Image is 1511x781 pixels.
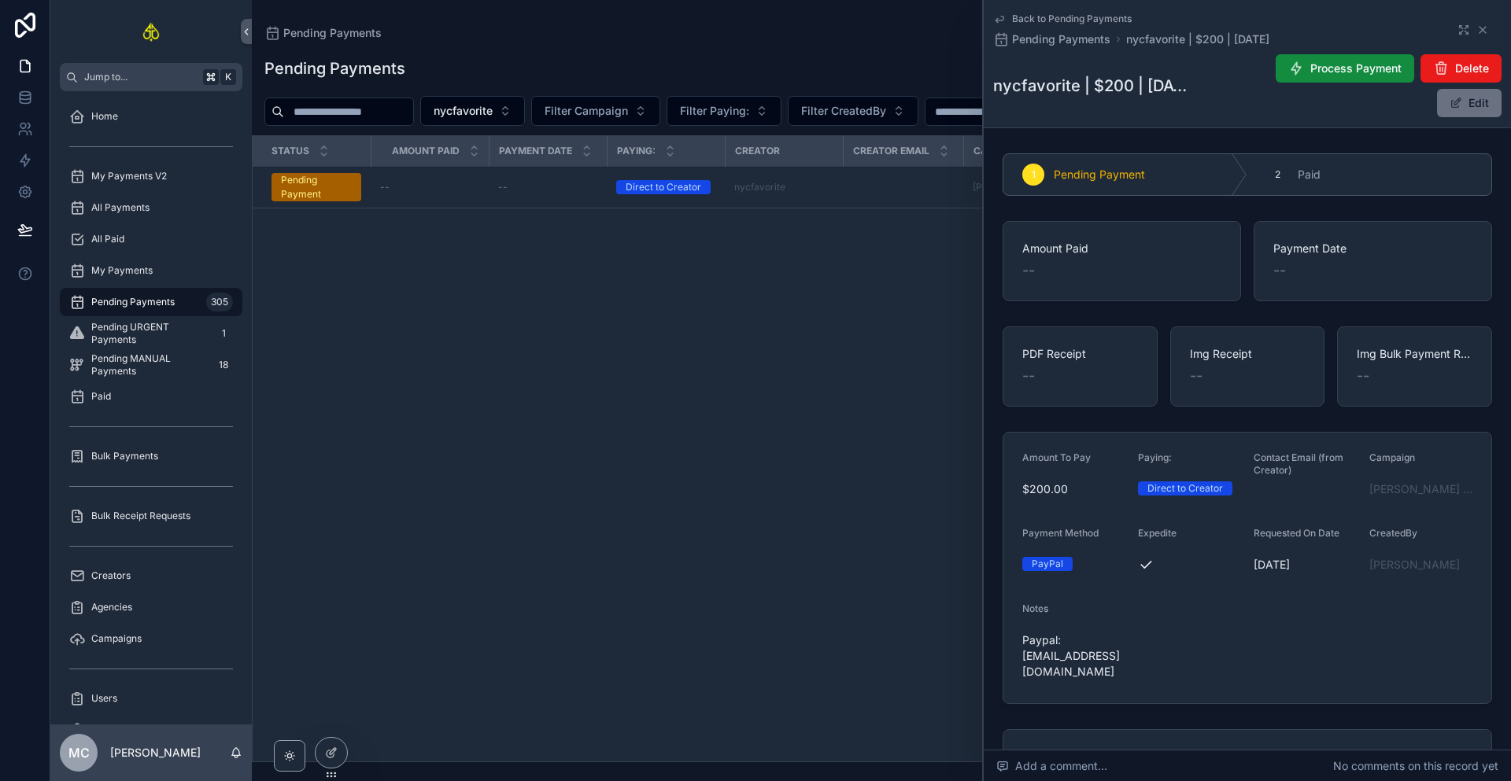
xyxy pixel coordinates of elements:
span: Delete [1455,61,1489,76]
p: [PERSON_NAME] [110,745,201,761]
span: -- [1273,260,1286,282]
span: [PERSON_NAME] [1369,557,1460,573]
div: Direct to Creator [1147,481,1223,495]
h1: nycfavorite | $200 | [DATE] [993,75,1195,97]
img: App logo [142,19,161,44]
a: Bulk Payments [60,442,242,470]
span: PDF Receipt [1022,346,1138,362]
span: My Payments [91,264,153,277]
h1: Pending Payments [264,57,405,79]
span: MC [68,743,90,762]
span: -- [498,181,508,193]
a: Home [60,102,242,131]
span: $200.00 [1022,481,1125,497]
span: Filter Campaign [545,103,628,119]
span: Campaigns [91,632,142,645]
span: No comments on this record yet [1333,758,1498,774]
span: Bulk Payments [91,450,158,462]
span: nycfavorite [434,103,493,119]
a: nycfavorite | $200 | [DATE] [1126,31,1269,47]
span: Payment Date [499,145,572,157]
a: Pending Payments [264,25,382,41]
span: [PERSON_NAME] - Hard Part (IG) [1369,481,1472,497]
span: Creator Email [853,145,929,157]
span: Creator [735,145,780,157]
div: 305 [206,293,233,311]
div: Pending Payment [281,173,352,201]
h2: Creator [1022,749,1091,774]
span: [DATE] [1254,557,1357,573]
button: Select Button [788,96,918,126]
button: Process Payment [1276,54,1414,83]
span: Bulk Receipt Requests [91,510,190,522]
a: Agencies [60,593,242,621]
button: Select Button [420,96,525,126]
button: Select Button [531,96,660,126]
span: Paid [91,390,111,403]
button: Delete [1420,54,1502,83]
span: -- [1022,260,1035,282]
a: All Payments [60,193,242,222]
a: nycfavorite [734,181,785,193]
a: -- [380,181,479,193]
span: My Profile [91,724,137,736]
a: nycfavorite [734,181,833,193]
a: My Payments V2 [60,162,242,190]
span: Notes [1022,602,1048,614]
span: Pending Payment [1054,167,1145,182]
span: Home [91,110,118,123]
button: Select Button [667,96,781,126]
span: Process Payment [1310,61,1402,76]
span: Filter CreatedBy [801,103,886,119]
span: Creators [91,569,131,582]
span: Requested On Date [1254,527,1339,539]
span: Paid [1298,167,1321,182]
div: PayPal [1032,557,1063,571]
span: Amount To Pay [1022,451,1091,463]
span: Pending Payments [91,296,175,308]
span: Jump to... [84,71,197,83]
span: Img Bulk Payment Receipt (from Bulk Payments) [1357,346,1472,362]
span: Img Receipt [1190,346,1306,362]
a: All Paid [60,225,242,253]
span: -- [380,181,390,193]
span: Pending Payments [283,25,382,41]
a: Paid [60,382,242,411]
span: 1 [1032,168,1036,181]
div: 1 [214,324,233,343]
span: Users [91,692,117,705]
span: Agencies [91,601,132,613]
button: Edit [1437,89,1502,117]
span: -- [1190,365,1203,387]
span: -- [1022,365,1035,387]
span: Pending Payments [1012,31,1110,47]
a: My Profile [60,716,242,744]
div: scrollable content [50,91,252,724]
span: K [222,71,235,83]
span: Payment Date [1273,241,1472,256]
span: Campaign [1369,451,1415,463]
a: Pending URGENT Payments1 [60,319,242,348]
span: CreatedBy [1369,527,1417,539]
a: Pending MANUAL Payments18 [60,351,242,379]
span: Paypal: [EMAIL_ADDRESS][DOMAIN_NAME] [1022,632,1125,680]
span: Pending MANUAL Payments [91,352,208,378]
a: Back to Pending Payments [993,13,1132,25]
span: Amount Paid [392,145,460,157]
span: Back to Pending Payments [1012,13,1132,25]
a: Bulk Receipt Requests [60,502,242,530]
span: [PERSON_NAME] - Hard Part (IG) [973,181,1120,193]
span: Add a comment... [996,758,1107,774]
a: Pending Payments305 [60,288,242,316]
span: All Payments [91,201,150,214]
div: Direct to Creator [626,180,701,194]
span: Amount Paid [1022,241,1221,256]
span: Campaign [973,145,1025,157]
span: 2 [1275,168,1280,181]
a: My Payments [60,256,242,285]
button: Jump to...K [60,63,242,91]
a: Creators [60,562,242,590]
a: -- [498,181,597,193]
